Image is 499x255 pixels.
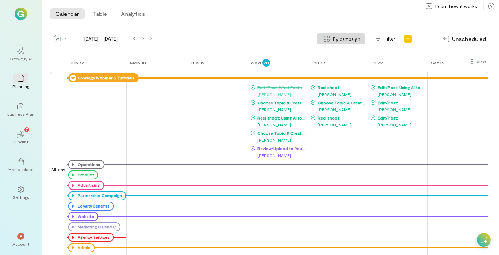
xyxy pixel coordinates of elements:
[255,130,306,136] span: Choose Topic & Create Script:
[26,126,28,132] span: 7
[8,167,34,172] div: Marketplace
[371,60,376,65] div: Fri
[316,100,367,105] span: Choose Topic & Create Script:
[10,56,32,61] div: Growegy AI
[71,35,130,42] span: [DATE] - [DATE]
[76,203,110,209] div: Loyalty Benefits
[8,181,33,205] a: Settings
[68,160,104,169] div: Operations
[251,121,306,128] div: [PERSON_NAME]
[199,59,207,67] div: 19
[476,59,486,65] div: View
[68,73,139,82] div: Growegy Webinar & Tutorials
[8,97,33,122] a: Business Plan
[251,60,261,65] div: Wed
[441,34,488,44] div: Unscheduled
[262,59,270,67] div: 20
[140,59,148,67] div: 18
[251,106,306,113] div: [PERSON_NAME]
[319,59,327,67] div: 21
[255,100,306,105] span: Choose Topic & Create Script: Using AI to Help You with Social Media
[76,193,122,199] div: Partnership Campaign
[115,8,150,19] button: Analytics
[70,60,78,65] div: Sun
[13,194,29,200] div: Settings
[87,8,113,19] button: Table
[316,115,367,121] span: Reel shoot:
[311,106,367,113] div: [PERSON_NAME]
[76,224,116,230] div: Marketing Calendar
[8,153,33,178] a: Marketplace
[311,91,367,98] div: [PERSON_NAME]
[50,166,67,173] span: All-day
[8,42,33,67] a: Growegy AI
[333,35,360,43] span: By campaign
[76,235,110,240] div: Agency Services
[435,3,477,10] span: Learn how it works
[316,85,367,90] span: Reel shoot:
[12,241,29,247] div: Account
[130,60,140,65] div: Mon
[190,60,199,65] div: Tue
[371,91,427,98] div: [PERSON_NAME]
[76,183,100,188] div: Advertising
[255,85,306,90] span: Edit/Post: What Factors Are Influencing Your Business Credit Score?
[76,75,134,81] div: Growegy Webinar & Tutorials
[255,146,306,151] span: Review/Upload to YouTube & Website
[68,170,98,179] div: Product
[376,115,427,121] span: Edit/Post:
[68,181,104,190] div: Advertising
[50,8,85,19] button: Calendar
[371,121,427,128] div: [PERSON_NAME]
[68,191,126,200] div: Partnership Campaign
[76,162,100,167] div: Operations
[376,100,427,105] span: Edit/Post:
[78,59,86,67] div: 17
[68,212,98,221] div: Website
[307,58,328,72] a: August 21, 2025
[68,233,114,242] div: Agency Services
[126,58,149,72] a: August 18, 2025
[12,83,29,89] div: Planning
[8,125,33,150] a: Funding
[76,245,90,250] div: Admin
[251,137,306,143] div: [PERSON_NAME]
[467,57,488,67] div: Show columns
[76,172,94,178] div: Product
[428,58,448,72] a: August 23, 2025
[431,60,439,65] div: Sat
[187,58,208,72] a: August 19, 2025
[66,58,87,72] a: August 17, 2025
[310,60,319,65] div: Thu
[255,115,306,121] span: Reel shoot: Using AI to Help You with Social Media
[7,111,34,117] div: Business Plan
[68,243,95,252] div: Admin
[8,70,33,95] a: Planning
[367,58,385,72] a: August 22, 2025
[402,33,413,44] div: Add new program
[439,59,447,67] div: 23
[376,59,384,67] div: 22
[371,106,427,113] div: [PERSON_NAME]
[13,139,28,144] div: Funding
[311,121,367,128] div: [PERSON_NAME]
[68,202,114,211] div: Loyalty Benefits
[385,35,395,42] span: Filter
[247,58,271,72] a: August 20, 2025
[376,85,427,90] span: Edit/Post: Using AI to Help You with Social Media
[251,91,306,98] div: [PERSON_NAME]
[76,214,94,219] div: Website
[251,152,306,159] div: [PERSON_NAME]
[68,222,120,231] div: Marketing Calendar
